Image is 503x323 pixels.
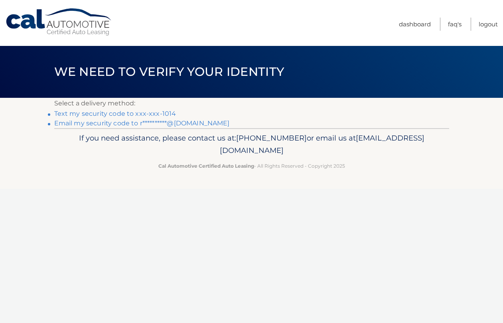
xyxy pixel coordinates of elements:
a: Dashboard [399,18,431,31]
a: Email my security code to r**********@[DOMAIN_NAME] [54,119,230,127]
p: If you need assistance, please contact us at: or email us at [59,132,444,157]
a: Cal Automotive [5,8,113,36]
a: FAQ's [448,18,462,31]
span: We need to verify your identity [54,64,284,79]
p: - All Rights Reserved - Copyright 2025 [59,162,444,170]
strong: Cal Automotive Certified Auto Leasing [158,163,254,169]
a: Logout [479,18,498,31]
a: Text my security code to xxx-xxx-1014 [54,110,176,117]
p: Select a delivery method: [54,98,449,109]
span: [PHONE_NUMBER] [236,133,307,143]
